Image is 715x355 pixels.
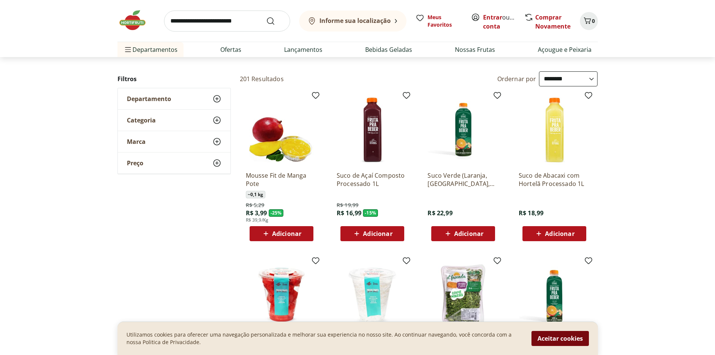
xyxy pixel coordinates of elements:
[427,259,499,331] img: Couve Higienizada Processada Frutifique 150g
[455,45,495,54] a: Nossas Frutas
[519,171,590,188] a: Suco de Abacaxi com Hortelã Processado 1L
[127,95,171,103] span: Departamento
[246,171,317,188] a: Mousse Fit de Manga Pote
[337,171,408,188] a: Suco de Açaí Composto Processado 1L
[246,217,269,223] span: R$ 39,9/Kg
[415,14,462,29] a: Meus Favoritos
[365,45,412,54] a: Bebidas Geladas
[519,94,590,165] img: Suco de Abacaxi com Hortelã Processado 1L
[483,13,516,31] span: ou
[522,226,586,241] button: Adicionar
[127,138,146,145] span: Marca
[427,14,462,29] span: Meus Favoritos
[337,201,358,209] span: R$ 19,99
[592,17,595,24] span: 0
[299,11,406,32] button: Informe sua localização
[535,13,570,30] a: Comprar Novamente
[118,88,230,109] button: Departamento
[123,41,178,59] span: Departamentos
[483,13,502,21] a: Entrar
[117,71,231,86] h2: Filtros
[126,331,522,346] p: Utilizamos cookies para oferecer uma navegação personalizada e melhorar sua experiencia no nosso ...
[363,231,392,237] span: Adicionar
[531,331,589,346] button: Aceitar cookies
[363,209,378,217] span: - 15 %
[272,231,301,237] span: Adicionar
[117,9,155,32] img: Hortifruti
[269,209,284,217] span: - 25 %
[454,231,483,237] span: Adicionar
[246,259,317,331] img: Melancia Cortadinha
[538,45,592,54] a: Açougue e Peixaria
[123,41,132,59] button: Menu
[497,75,536,83] label: Ordernar por
[427,94,499,165] img: Suco Verde (Laranja, Hortelã, Couve, Maça e Gengibre) 1L
[246,209,267,217] span: R$ 3,99
[337,94,408,165] img: Suco de Açaí Composto Processado 1L
[340,226,404,241] button: Adicionar
[118,153,230,174] button: Preço
[427,209,452,217] span: R$ 22,99
[519,209,543,217] span: R$ 18,99
[246,191,265,198] span: ~ 0,1 kg
[246,94,317,165] img: Mousse Fit de Manga Pote
[319,17,391,25] b: Informe sua localização
[427,171,499,188] a: Suco Verde (Laranja, [GEOGRAPHIC_DATA], Couve, Maça e Gengibre) 1L
[337,209,361,217] span: R$ 16,99
[580,12,598,30] button: Carrinho
[118,131,230,152] button: Marca
[250,226,313,241] button: Adicionar
[431,226,495,241] button: Adicionar
[127,159,143,167] span: Preço
[519,259,590,331] img: Suco Verde (Laranja, Hortelã, Couve, Maça e Gengibre) 500ml
[220,45,241,54] a: Ofertas
[545,231,574,237] span: Adicionar
[164,11,290,32] input: search
[266,17,284,26] button: Submit Search
[483,13,524,30] a: Criar conta
[240,75,284,83] h2: 201 Resultados
[127,116,156,124] span: Categoria
[246,201,265,209] span: R$ 5,29
[118,110,230,131] button: Categoria
[284,45,322,54] a: Lançamentos
[337,259,408,331] img: Coco Seco Ralado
